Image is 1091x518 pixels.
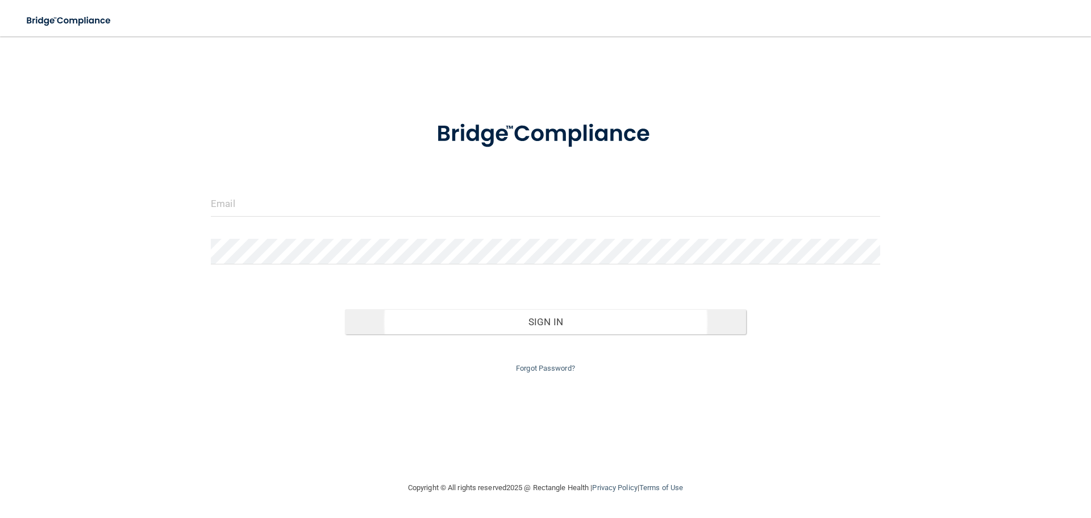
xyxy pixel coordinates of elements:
[413,105,678,164] img: bridge_compliance_login_screen.278c3ca4.svg
[516,364,575,372] a: Forgot Password?
[17,9,122,32] img: bridge_compliance_login_screen.278c3ca4.svg
[345,309,747,334] button: Sign In
[338,470,753,506] div: Copyright © All rights reserved 2025 @ Rectangle Health | |
[592,483,637,492] a: Privacy Policy
[639,483,683,492] a: Terms of Use
[211,191,880,217] input: Email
